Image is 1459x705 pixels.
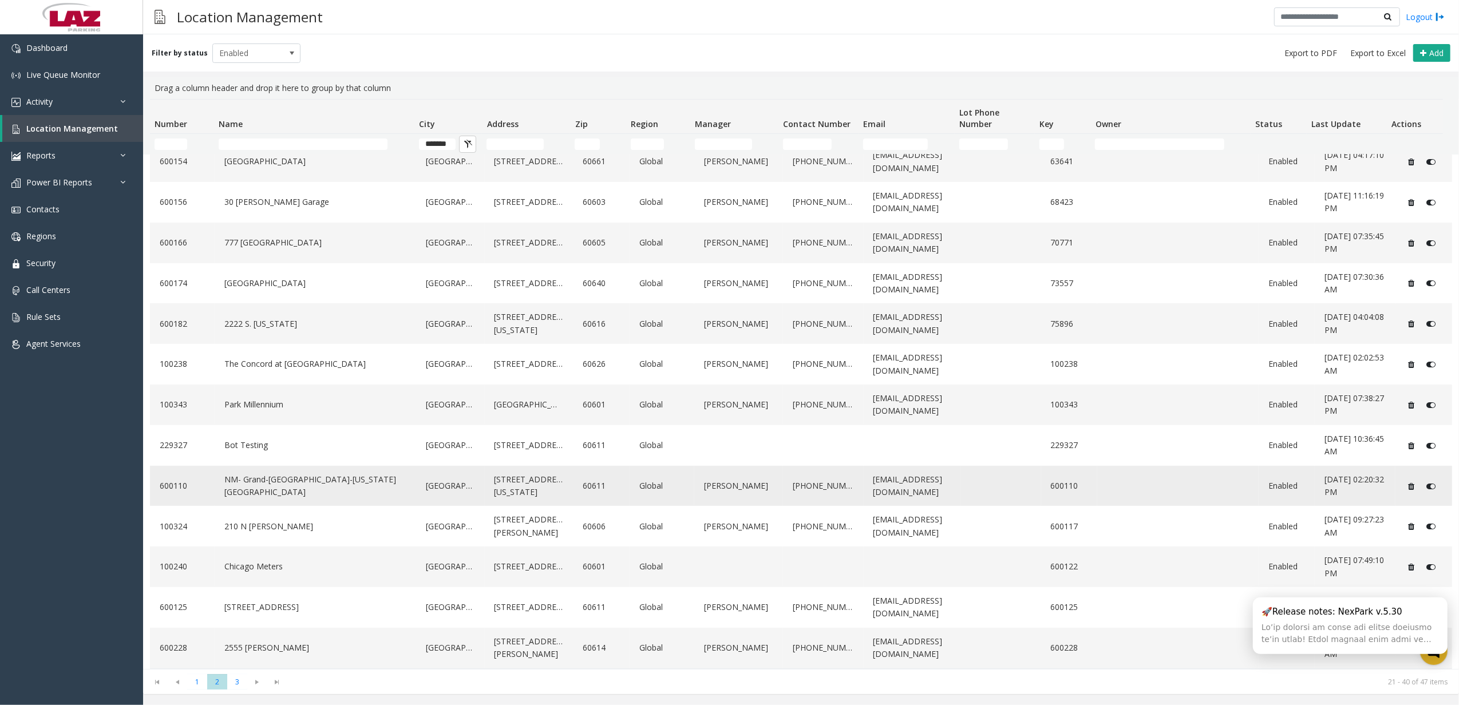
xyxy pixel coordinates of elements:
[492,395,567,414] a: [GEOGRAPHIC_DATA]
[636,598,687,616] a: Global
[11,71,21,80] img: 'icon'
[580,598,623,616] a: 60611
[1307,134,1387,155] td: Last Update Filter
[1402,355,1421,374] button: Delete
[1324,555,1384,578] span: [DATE] 07:49:10 PM
[157,355,208,373] a: 100238
[222,395,409,414] a: Park Millennium
[790,395,857,414] a: [PHONE_NUMBER]
[207,674,227,690] span: Page 2
[636,233,687,252] a: Global
[492,193,567,211] a: [STREET_ADDRESS]
[11,205,21,215] img: 'icon'
[213,44,283,62] span: Enabled
[157,557,208,576] a: 100240
[580,639,623,657] a: 60614
[423,639,478,657] a: [GEOGRAPHIC_DATA]
[1262,606,1402,618] div: 🚀Release notes: NexPark v.5.30
[26,69,100,80] span: Live Queue Monitor
[701,355,776,373] a: [PERSON_NAME]
[1322,470,1389,502] a: [DATE] 02:20:32 PM
[1406,11,1445,23] a: Logout
[157,315,208,333] a: 600182
[171,3,329,31] h3: Location Management
[863,118,885,129] span: Email
[580,233,623,252] a: 60605
[1421,436,1442,454] button: Disable
[871,187,954,218] a: [EMAIL_ADDRESS][DOMAIN_NAME]
[959,107,999,129] span: Lot Phone Number
[790,477,857,495] a: [PHONE_NUMBER]
[871,308,954,339] a: [EMAIL_ADDRESS][DOMAIN_NAME]
[1048,639,1091,657] a: 600228
[701,598,776,616] a: [PERSON_NAME]
[222,598,409,616] a: [STREET_ADDRESS]
[1048,315,1091,333] a: 75896
[1048,193,1091,211] a: 68423
[580,355,623,373] a: 60626
[1048,557,1091,576] a: 600122
[701,639,776,657] a: [PERSON_NAME]
[222,233,409,252] a: 777 [GEOGRAPHIC_DATA]
[1324,393,1384,416] span: [DATE] 07:38:27 PM
[636,355,687,373] a: Global
[1251,134,1307,155] td: Status Filter
[570,134,626,155] td: Zip Filter
[701,152,776,171] a: [PERSON_NAME]
[1421,517,1442,536] button: Disable
[580,517,623,536] a: 60606
[1421,396,1442,414] button: Disable
[222,436,409,454] a: Bot Testing
[1048,152,1091,171] a: 63641
[580,395,623,414] a: 60601
[157,639,208,657] a: 600228
[790,315,857,333] a: [PHONE_NUMBER]
[487,138,543,150] input: Address Filter
[575,138,599,150] input: Zip Filter
[636,557,687,576] a: Global
[222,557,409,576] a: Chicago Meters
[227,674,247,690] span: Page 3
[157,395,208,414] a: 100343
[1090,134,1251,155] td: Owner Filter
[26,311,61,322] span: Rule Sets
[701,477,776,495] a: [PERSON_NAME]
[1266,233,1308,252] a: Enabled
[1421,355,1442,374] button: Disable
[863,138,928,150] input: Email Filter
[636,477,687,495] a: Global
[636,395,687,414] a: Global
[1266,315,1308,333] a: Enabled
[1421,274,1442,292] button: Disable
[157,477,208,495] a: 600110
[1322,146,1389,177] a: [DATE] 04:17:10 PM
[423,517,478,536] a: [GEOGRAPHIC_DATA]
[580,315,623,333] a: 60616
[222,193,409,211] a: 30 [PERSON_NAME] Garage
[1421,558,1442,576] button: Disable
[636,274,687,292] a: Global
[423,274,478,292] a: [GEOGRAPHIC_DATA]
[1324,514,1384,537] span: [DATE] 09:27:23 AM
[1402,274,1421,292] button: Delete
[690,134,778,155] td: Manager Filter
[1048,233,1091,252] a: 70771
[11,232,21,241] img: 'icon'
[26,123,118,134] span: Location Management
[701,395,776,414] a: [PERSON_NAME]
[871,348,954,380] a: [EMAIL_ADDRESS][DOMAIN_NAME]
[1402,396,1421,414] button: Delete
[783,138,832,150] input: Contact Number Filter
[575,118,588,129] span: Zip
[631,118,659,129] span: Region
[790,152,857,171] a: [PHONE_NUMBER]
[1402,193,1421,212] button: Delete
[790,274,857,292] a: [PHONE_NUMBER]
[11,259,21,268] img: 'icon'
[11,313,21,322] img: 'icon'
[1266,557,1308,576] a: Enabled
[1402,233,1421,252] button: Delete
[492,632,567,664] a: [STREET_ADDRESS][PERSON_NAME]
[1322,430,1389,461] a: [DATE] 10:36:45 AM
[11,44,21,53] img: 'icon'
